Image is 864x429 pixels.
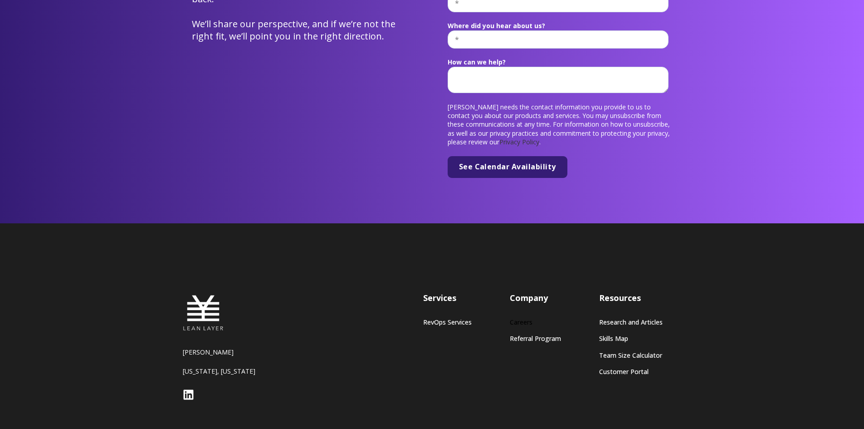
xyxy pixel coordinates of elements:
[448,58,673,67] legend: How can we help?
[448,21,673,30] legend: Where did you hear about us?
[183,292,224,333] img: Lean Layer
[448,156,567,178] input: See Calendar Availability
[183,348,296,356] p: [PERSON_NAME]
[599,318,663,326] a: Research and Articles
[510,318,561,326] a: Careers
[510,335,561,342] a: Referral Program
[499,138,539,146] a: Privacy Policy
[599,292,663,304] h3: Resources
[599,335,663,342] a: Skills Map
[510,292,561,304] h3: Company
[448,103,673,146] p: [PERSON_NAME] needs the contact information you provide to us to contact you about our products a...
[423,318,472,326] a: RevOps Services
[183,367,296,375] p: [US_STATE], [US_STATE]
[423,292,472,304] h3: Services
[192,18,395,43] span: We’ll share our perspective, and if we’re not the right fit, we’ll point you in the right direction.
[599,351,663,359] a: Team Size Calculator
[599,368,663,375] a: Customer Portal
